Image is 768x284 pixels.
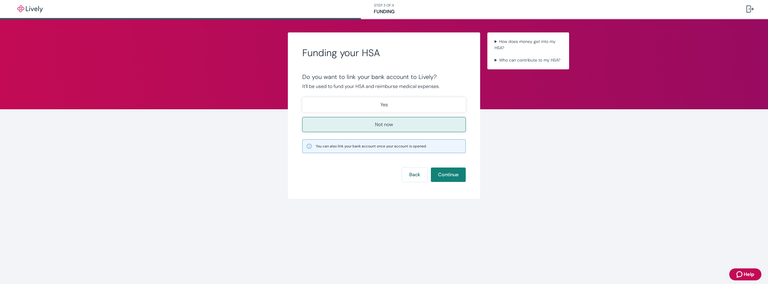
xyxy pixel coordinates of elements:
p: Yes [380,101,388,108]
button: Not now [302,117,466,132]
span: Help [744,271,754,278]
p: Not now [375,121,393,128]
p: It'll be used to fund your HSA and reimburse medical expenses. [302,83,466,90]
button: Zendesk support iconHelp [729,268,761,280]
span: You can also link your bank account once your account is opened. [316,144,427,149]
button: Back [402,168,427,182]
img: Lively [13,5,47,13]
div: Do you want to link your bank account to Lively? [302,73,466,80]
summary: Who can contribute to my HSA? [492,56,564,65]
button: Continue [431,168,466,182]
button: Log out [742,2,758,16]
button: Yes [302,97,466,112]
h2: Funding your HSA [302,47,466,59]
summary: How does money get into my HSA? [492,37,564,52]
svg: Zendesk support icon [736,271,744,278]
